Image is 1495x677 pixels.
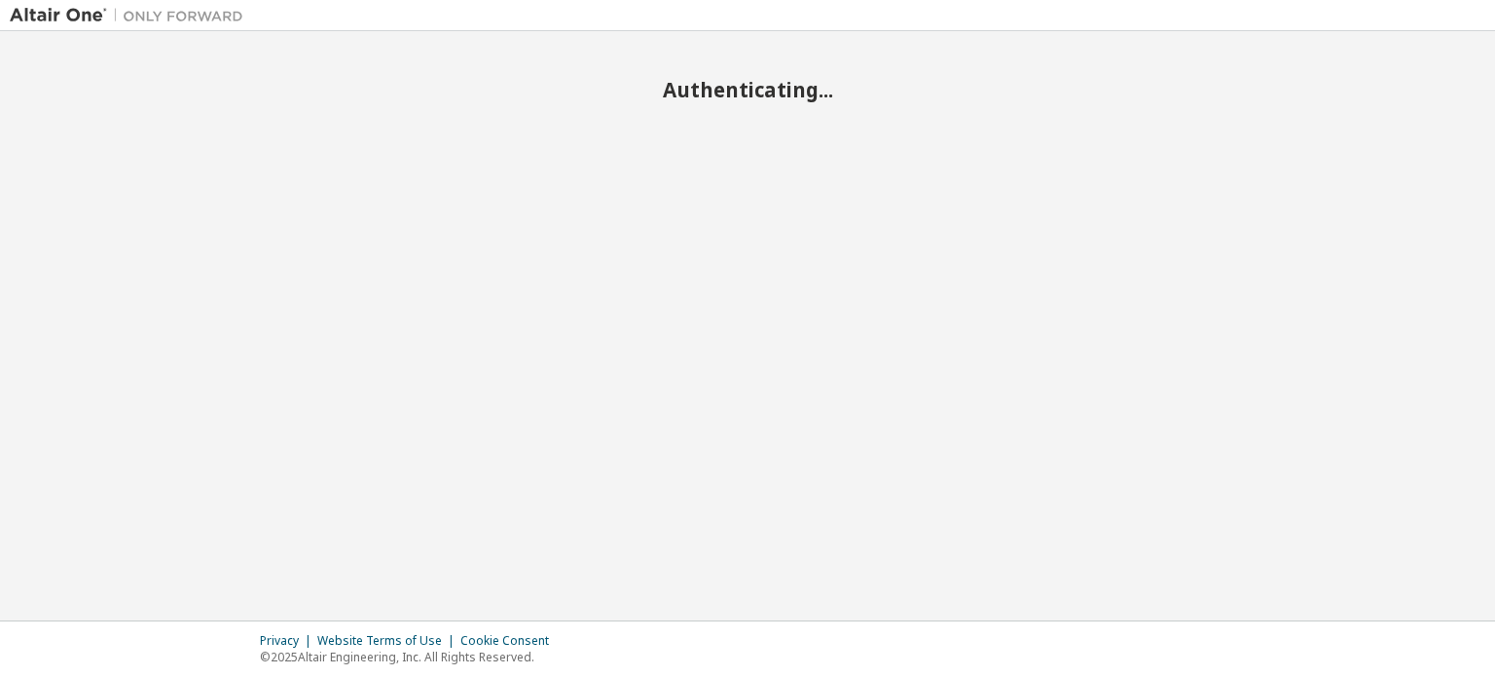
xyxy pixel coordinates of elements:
[460,633,561,649] div: Cookie Consent
[260,633,317,649] div: Privacy
[317,633,460,649] div: Website Terms of Use
[10,77,1485,102] h2: Authenticating...
[10,6,253,25] img: Altair One
[260,649,561,665] p: © 2025 Altair Engineering, Inc. All Rights Reserved.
